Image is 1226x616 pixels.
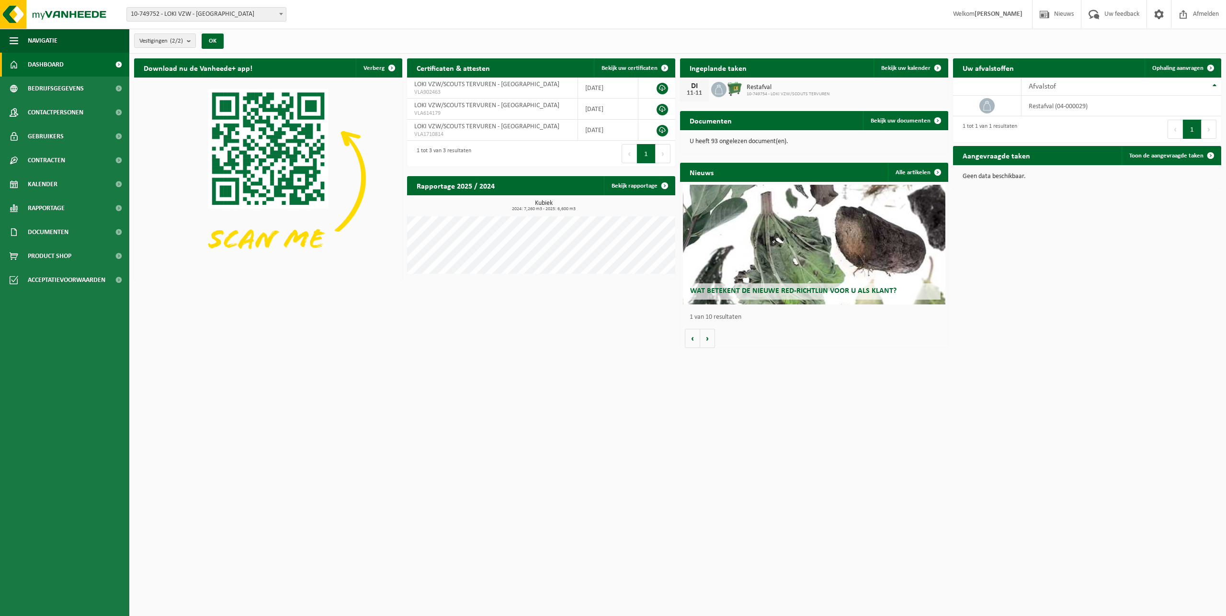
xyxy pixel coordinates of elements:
[1152,65,1203,71] span: Ophaling aanvragen
[602,65,658,71] span: Bekijk uw certificaten
[685,329,700,348] button: Vorige
[28,53,64,77] span: Dashboard
[881,65,931,71] span: Bekijk uw kalender
[700,329,715,348] button: Volgende
[863,111,947,130] a: Bekijk uw documenten
[683,185,946,304] a: Wat betekent de nieuwe RED-richtlijn voor u als klant?
[685,90,704,97] div: 11-11
[356,58,401,78] button: Verberg
[414,110,570,117] span: VLA614179
[680,58,756,77] h2: Ingeplande taken
[127,8,286,21] span: 10-749752 - LOKI VZW - TERVUREN
[578,120,638,141] td: [DATE]
[28,220,68,244] span: Documenten
[594,58,674,78] a: Bekijk uw certificaten
[139,34,183,48] span: Vestigingen
[622,144,637,163] button: Previous
[578,99,638,120] td: [DATE]
[28,268,105,292] span: Acceptatievoorwaarden
[747,84,829,91] span: Restafval
[1022,96,1221,116] td: restafval (04-000029)
[680,163,723,181] h2: Nieuws
[747,91,829,97] span: 10-749754 - LOKI VZW/SCOUTS TERVUREN
[412,207,675,212] span: 2024: 7,260 m3 - 2025: 6,600 m3
[685,82,704,90] div: DI
[414,102,559,109] span: LOKI VZW/SCOUTS TERVUREN - [GEOGRAPHIC_DATA]
[656,144,670,163] button: Next
[202,34,224,49] button: OK
[871,118,931,124] span: Bekijk uw documenten
[1202,120,1216,139] button: Next
[28,148,65,172] span: Contracten
[126,7,286,22] span: 10-749752 - LOKI VZW - TERVUREN
[727,80,743,97] img: WB-0660-HPE-GN-04
[1183,120,1202,139] button: 1
[637,144,656,163] button: 1
[1122,146,1220,165] a: Toon de aangevraagde taken
[134,34,196,48] button: Vestigingen(2/2)
[414,123,559,130] span: LOKI VZW/SCOUTS TERVUREN - [GEOGRAPHIC_DATA]
[874,58,947,78] a: Bekijk uw kalender
[28,244,71,268] span: Product Shop
[888,163,947,182] a: Alle artikelen
[407,176,504,195] h2: Rapportage 2025 / 2024
[690,138,939,145] p: U heeft 93 ongelezen document(en).
[414,89,570,96] span: VLA902463
[134,78,402,279] img: Download de VHEPlus App
[134,58,262,77] h2: Download nu de Vanheede+ app!
[28,29,57,53] span: Navigatie
[963,173,1212,180] p: Geen data beschikbaar.
[28,172,57,196] span: Kalender
[1145,58,1220,78] a: Ophaling aanvragen
[412,200,675,212] h3: Kubiek
[1029,83,1056,90] span: Afvalstof
[690,287,897,295] span: Wat betekent de nieuwe RED-richtlijn voor u als klant?
[953,146,1040,165] h2: Aangevraagde taken
[28,124,64,148] span: Gebruikers
[680,111,741,130] h2: Documenten
[414,81,559,88] span: LOKI VZW/SCOUTS TERVUREN - [GEOGRAPHIC_DATA]
[975,11,1022,18] strong: [PERSON_NAME]
[953,58,1023,77] h2: Uw afvalstoffen
[578,78,638,99] td: [DATE]
[170,38,183,44] count: (2/2)
[28,77,84,101] span: Bedrijfsgegevens
[604,176,674,195] a: Bekijk rapportage
[1129,153,1203,159] span: Toon de aangevraagde taken
[690,314,943,321] p: 1 van 10 resultaten
[958,119,1017,140] div: 1 tot 1 van 1 resultaten
[28,101,83,124] span: Contactpersonen
[412,143,471,164] div: 1 tot 3 van 3 resultaten
[407,58,499,77] h2: Certificaten & attesten
[363,65,385,71] span: Verberg
[1168,120,1183,139] button: Previous
[28,196,65,220] span: Rapportage
[414,131,570,138] span: VLA1710814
